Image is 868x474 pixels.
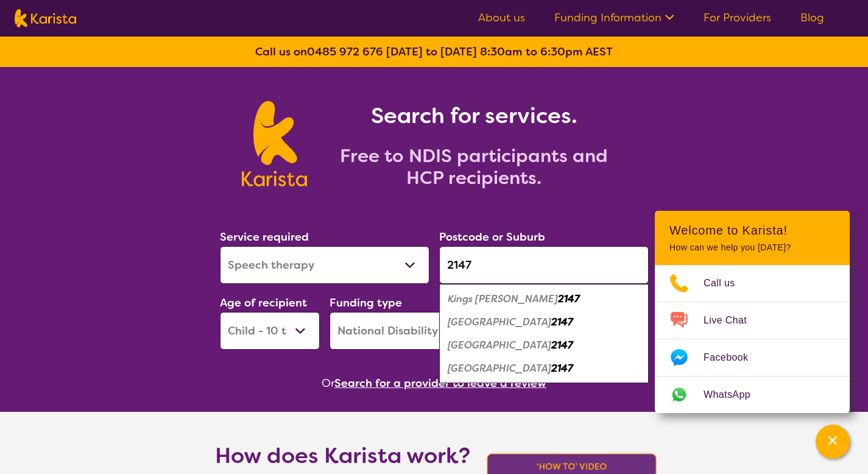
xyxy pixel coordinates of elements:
h1: Search for services. [322,101,626,130]
em: 2147 [551,316,573,328]
h2: Free to NDIS participants and HCP recipients. [322,145,626,189]
em: 2147 [558,292,580,305]
div: Seven Hills 2147 [445,334,643,357]
button: Search for a provider to leave a review [334,374,546,392]
h1: How does Karista work? [215,441,471,470]
em: Kings [PERSON_NAME] [448,292,558,305]
em: 2147 [551,339,573,352]
ul: Choose channel [655,265,850,413]
img: Karista logo [242,101,307,186]
div: Lalor Park 2147 [445,311,643,334]
label: Funding type [330,295,402,310]
span: Or [322,374,334,392]
a: Web link opens in a new tab. [655,377,850,413]
em: 2147 [551,362,573,375]
b: Call us on [DATE] to [DATE] 8:30am to 6:30pm AEST [255,44,613,59]
label: Postcode or Suburb [439,230,545,244]
span: Call us [704,274,750,292]
em: [GEOGRAPHIC_DATA] [448,339,551,352]
img: Karista logo [15,9,76,27]
em: [GEOGRAPHIC_DATA] [448,316,551,328]
span: Live Chat [704,311,761,330]
a: 0485 972 676 [307,44,383,59]
div: Seven Hills West 2147 [445,357,643,380]
a: Blog [800,10,824,25]
div: Kings Langley 2147 [445,288,643,311]
a: Funding Information [554,10,674,25]
a: About us [478,10,525,25]
p: How can we help you [DATE]? [669,242,835,253]
label: Service required [220,230,309,244]
span: WhatsApp [704,386,765,404]
input: Type [439,246,649,284]
button: Channel Menu [816,425,850,459]
div: Channel Menu [655,211,850,413]
span: Facebook [704,348,763,367]
h2: Welcome to Karista! [669,223,835,238]
a: For Providers [704,10,771,25]
em: [GEOGRAPHIC_DATA] [448,362,551,375]
label: Age of recipient [220,295,307,310]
